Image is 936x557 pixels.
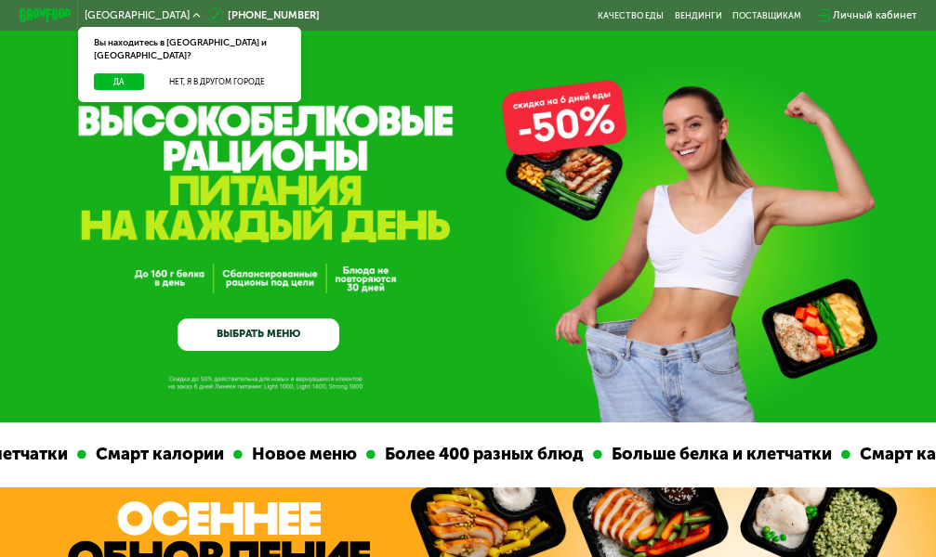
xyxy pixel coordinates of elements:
[178,318,339,351] a: ВЫБРАТЬ МЕНЮ
[675,10,722,20] a: Вендинги
[94,73,144,89] button: Да
[41,442,188,468] div: Смарт калории
[598,10,664,20] a: Качество еды
[732,10,801,20] div: поставщикам
[330,442,547,468] div: Более 400 разных блюд
[207,7,320,23] a: [PHONE_NUMBER]
[833,7,916,23] div: Личный кабинет
[197,442,321,468] div: Новое меню
[557,442,796,468] div: Больше белка и клетчатки
[85,10,190,20] span: [GEOGRAPHIC_DATA]
[149,73,285,89] button: Нет, я в другом городе
[78,27,302,73] div: Вы находитесь в [GEOGRAPHIC_DATA] и [GEOGRAPHIC_DATA]?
